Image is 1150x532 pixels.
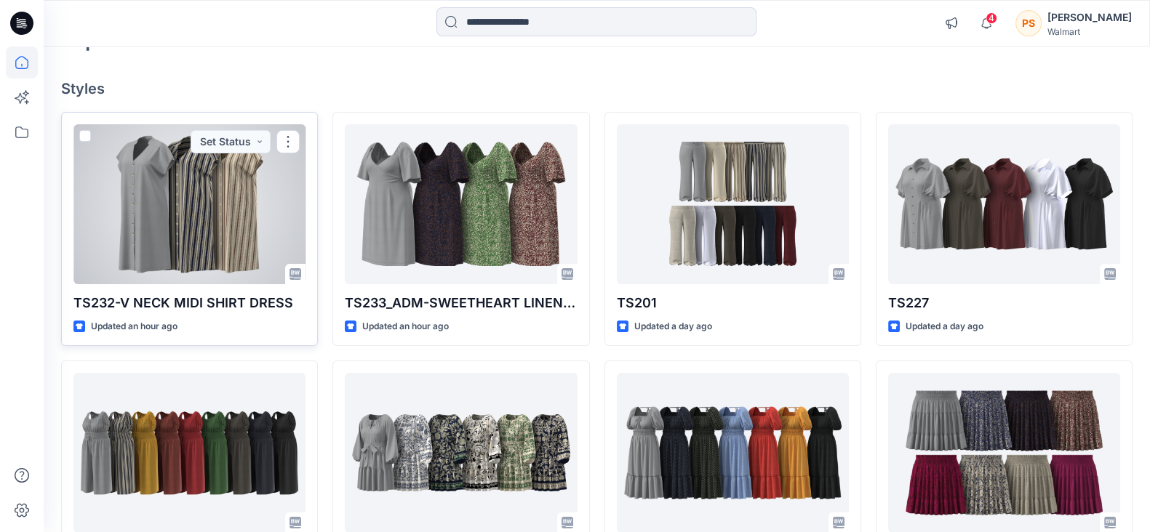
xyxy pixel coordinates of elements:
[345,293,577,313] p: TS233_ADM-SWEETHEART LINEN DRESS- ([DATE]) 1X
[617,293,849,313] p: TS201
[906,319,983,334] p: Updated a day ago
[888,293,1120,313] p: TS227
[617,124,849,284] a: TS201
[888,124,1120,284] a: TS227
[986,12,997,24] span: 4
[61,80,1133,97] h4: Styles
[1047,26,1132,37] div: Walmart
[634,319,712,334] p: Updated a day ago
[345,124,577,284] a: TS233_ADM-SWEETHEART LINEN DRESS- (22-06-25) 1X
[73,293,306,313] p: TS232-V NECK MIDI SHIRT DRESS
[91,319,177,334] p: Updated an hour ago
[1015,10,1042,36] div: PS
[61,28,135,51] h2: Explore
[1047,9,1132,26] div: [PERSON_NAME]
[73,124,306,284] a: TS232-V NECK MIDI SHIRT DRESS
[362,319,449,334] p: Updated an hour ago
